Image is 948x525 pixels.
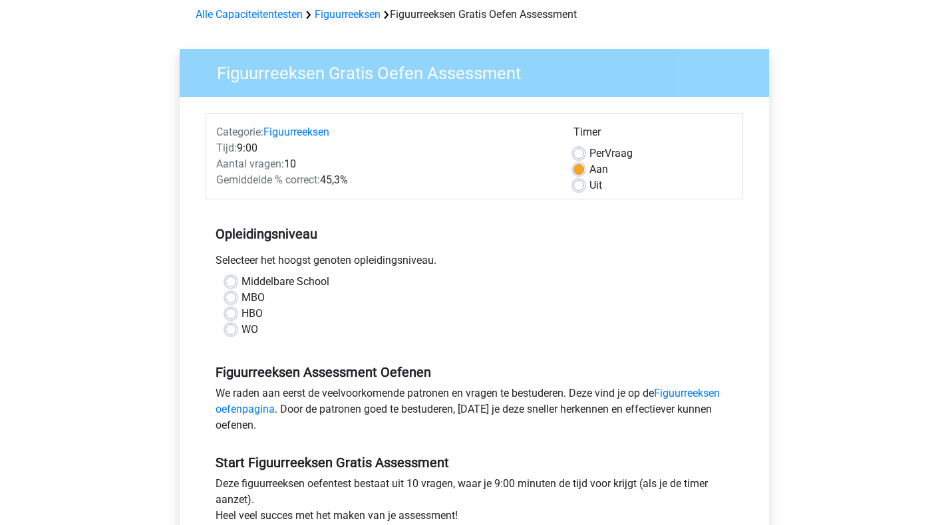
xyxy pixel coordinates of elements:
[589,177,602,193] label: Uit
[196,8,303,21] a: Alle Capaciteitentesten
[206,172,563,188] div: 45,3%
[216,142,237,154] span: Tijd:
[315,8,381,21] a: Figuurreeksen
[216,126,263,138] span: Categorie:
[206,140,563,156] div: 9:00
[206,385,743,439] div: We raden aan eerst de veelvoorkomende patronen en vragen te bestuderen. Deze vind je op de . Door...
[206,253,743,274] div: Selecteer het hoogst genoten opleidingsniveau.
[216,157,284,170] span: Aantal vragen:
[201,58,759,84] h3: Figuurreeksen Gratis Oefen Assessment
[589,147,605,159] span: Per
[190,7,758,23] div: Figuurreeksen Gratis Oefen Assessment
[216,221,733,247] h5: Opleidingsniveau
[263,126,329,138] a: Figuurreeksen
[589,161,608,177] label: Aan
[206,156,563,172] div: 10
[241,322,258,338] label: WO
[216,364,733,380] h5: Figuurreeksen Assessment Oefenen
[241,306,263,322] label: HBO
[241,290,265,306] label: MBO
[216,455,733,471] h5: Start Figuurreeksen Gratis Assessment
[573,124,732,146] div: Timer
[241,274,329,290] label: Middelbare School
[589,146,633,161] label: Vraag
[216,173,320,186] span: Gemiddelde % correct:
